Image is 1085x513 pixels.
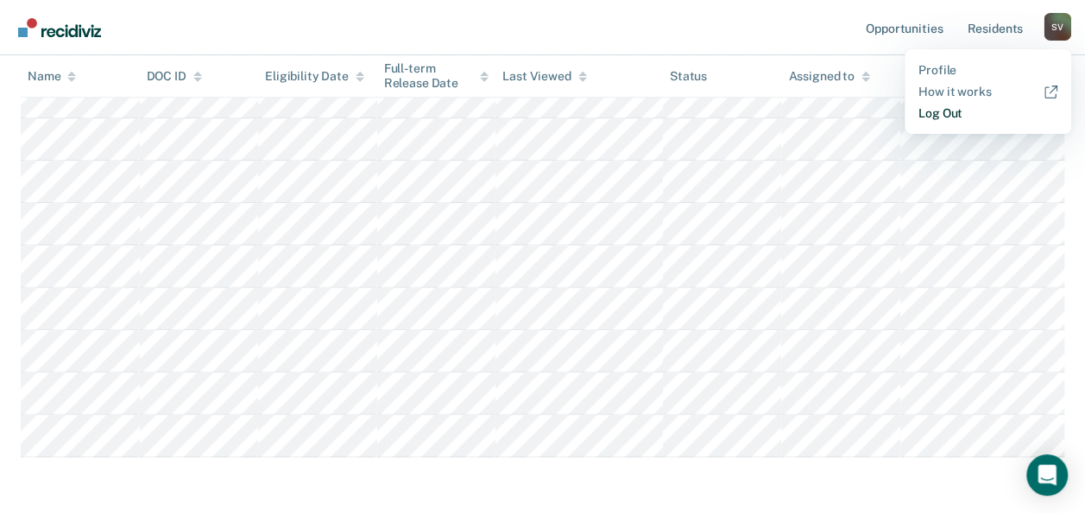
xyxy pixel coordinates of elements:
div: Assigned to [788,69,869,84]
div: S V [1044,13,1071,41]
a: Log Out [918,106,1057,121]
div: Eligibility Date [265,69,364,84]
div: Name [28,69,76,84]
div: Full-term Release Date [384,61,489,91]
div: DOC ID [147,69,202,84]
div: Last Viewed [502,69,586,84]
a: Profile [918,63,1057,78]
div: Status [670,69,707,84]
a: How it works [918,85,1057,99]
div: Open Intercom Messenger [1026,454,1068,496]
img: Recidiviz [18,18,101,37]
button: Profile dropdown button [1044,13,1071,41]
